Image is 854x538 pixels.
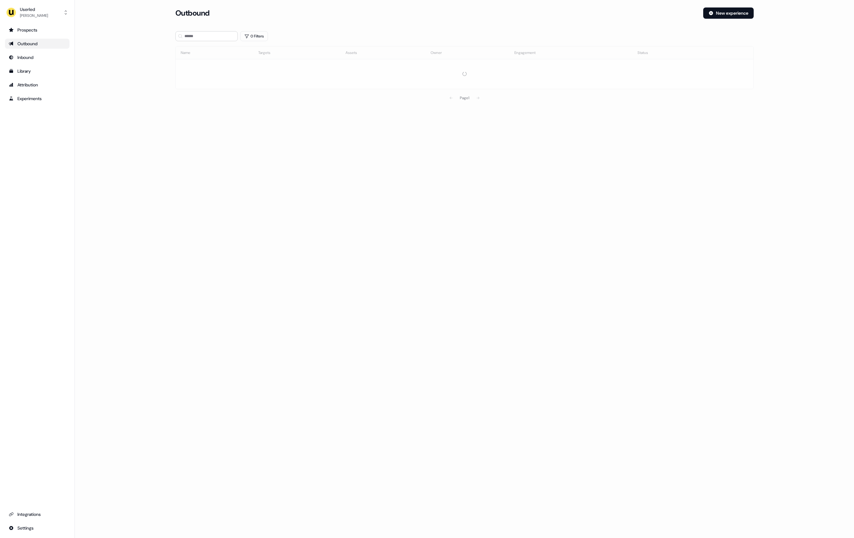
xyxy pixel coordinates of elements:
[240,31,268,41] button: 0 Filters
[20,12,48,19] div: [PERSON_NAME]
[9,27,66,33] div: Prospects
[9,82,66,88] div: Attribution
[5,39,69,49] a: Go to outbound experience
[9,95,66,102] div: Experiments
[5,25,69,35] a: Go to prospects
[9,41,66,47] div: Outbound
[703,7,754,19] button: New experience
[5,94,69,104] a: Go to experiments
[5,5,69,20] button: Userled[PERSON_NAME]
[175,8,210,18] h3: Outbound
[5,52,69,62] a: Go to Inbound
[5,80,69,90] a: Go to attribution
[5,509,69,519] a: Go to integrations
[9,511,66,517] div: Integrations
[9,525,66,531] div: Settings
[5,523,69,533] a: Go to integrations
[5,66,69,76] a: Go to templates
[20,6,48,12] div: Userled
[9,54,66,61] div: Inbound
[9,68,66,74] div: Library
